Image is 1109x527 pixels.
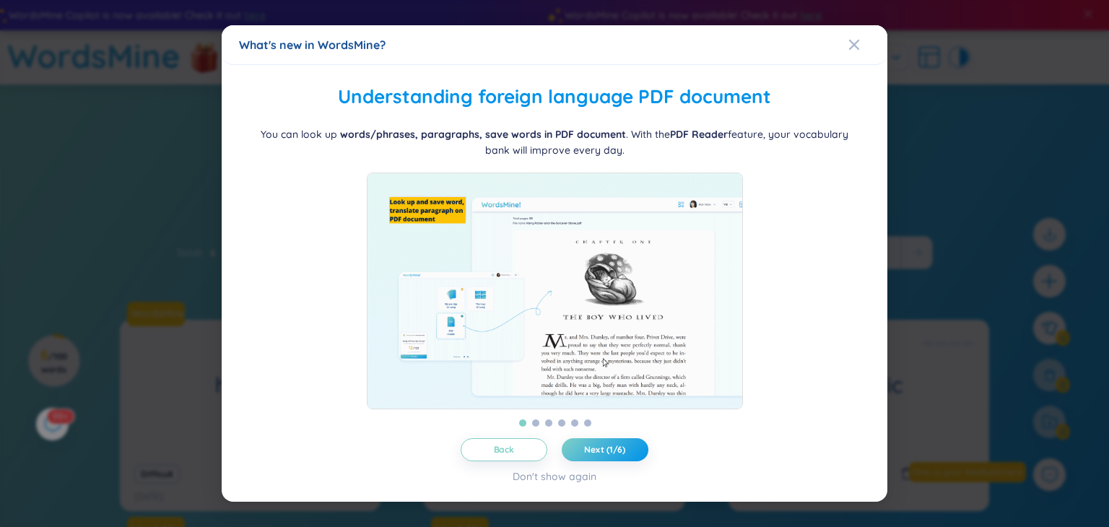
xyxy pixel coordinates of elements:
[532,419,539,427] button: 2
[340,128,626,141] b: words/phrases, paragraphs, save words in PDF document
[558,419,565,427] button: 4
[584,419,591,427] button: 6
[519,419,526,427] button: 1
[585,444,626,456] span: Next (1/6)
[261,128,848,157] span: You can look up . With the feature, your vocabulary bank will improve every day.
[545,419,552,427] button: 3
[494,444,515,456] span: Back
[513,469,596,484] div: Don't show again
[562,438,648,461] button: Next (1/6)
[239,37,870,53] div: What's new in WordsMine?
[670,128,728,141] b: PDF Reader
[571,419,578,427] button: 5
[848,25,887,64] button: Close
[239,82,870,112] h2: Understanding foreign language PDF document
[461,438,547,461] button: Back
